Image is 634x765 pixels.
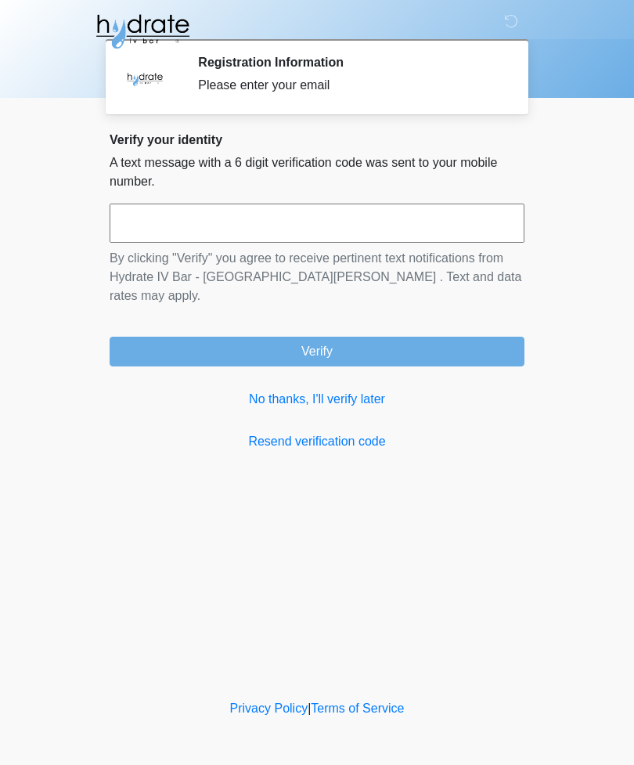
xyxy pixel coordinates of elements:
a: | [308,702,311,715]
p: By clicking "Verify" you agree to receive pertinent text notifications from Hydrate IV Bar - [GEO... [110,249,524,305]
h2: Verify your identity [110,132,524,147]
div: Please enter your email [198,76,501,95]
img: Hydrate IV Bar - Fort Collins Logo [94,12,191,51]
button: Verify [110,337,524,366]
p: A text message with a 6 digit verification code was sent to your mobile number. [110,153,524,191]
a: No thanks, I'll verify later [110,390,524,409]
a: Terms of Service [311,702,404,715]
img: Agent Avatar [121,55,168,102]
a: Resend verification code [110,432,524,451]
a: Privacy Policy [230,702,308,715]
